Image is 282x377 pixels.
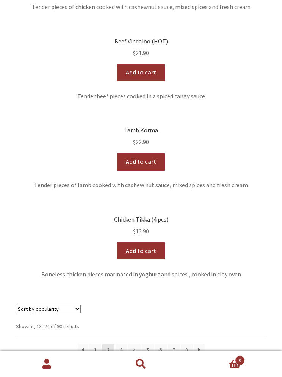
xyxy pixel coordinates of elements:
[16,270,266,279] p: Boneless chicken pieces marinated in yoghurt and spices , cooked in clay oven
[16,2,266,12] p: Tender pieces of chicken cooked with cashewnut sauce, mixed spices and fresh cream
[16,92,266,101] p: Tender beef pieces cooked in a spiced tangy sauce
[133,138,149,146] bdi: 22.90
[133,138,136,146] span: $
[181,344,193,356] a: Page 8
[155,344,167,356] a: Page 6
[78,344,88,356] a: ←
[235,355,245,365] span: 0
[133,49,136,57] span: $
[16,127,266,134] h2: Lamb Korma
[168,344,180,356] a: Page 7
[16,127,266,147] a: Lamb Korma $22.90
[133,49,149,57] bdi: 21.90
[16,305,81,313] select: Shop order
[89,344,102,356] a: Page 1
[16,322,266,331] p: Showing 13–24 of 90 results
[16,216,266,236] a: Chicken Tikka (4 pcs) $13.90
[16,180,266,190] p: Tender pieces of lamb cooked with cashew nut sauce, mixed spices and fresh cream
[117,153,164,171] a: Add to cart: “Lamb Korma”
[142,344,154,356] a: Page 5
[133,227,149,235] bdi: 13.90
[102,344,114,356] span: Page 2
[133,227,136,235] span: $
[194,344,205,356] a: →
[188,351,282,377] a: Cart0
[16,38,266,45] h2: Beef Vindaloo (HOT)
[16,338,266,361] nav: Product Pagination
[117,64,164,82] a: Add to cart: “Beef Vindaloo (HOT)”
[16,38,266,58] a: Beef Vindaloo (HOT) $21.90
[116,344,128,356] a: Page 3
[117,242,164,260] a: Add to cart: “Chicken Tikka (4 pcs)”
[128,344,141,356] a: Page 4
[16,216,266,223] h2: Chicken Tikka (4 pcs)
[94,351,188,377] a: Search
